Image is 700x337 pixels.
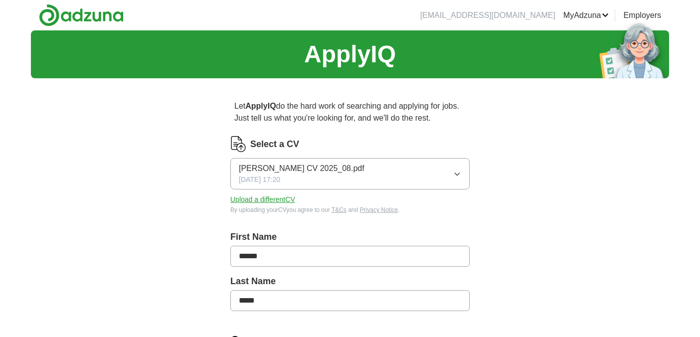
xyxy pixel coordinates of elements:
[230,158,470,189] button: [PERSON_NAME] CV 2025_08.pdf[DATE] 17:20
[230,136,246,152] img: CV Icon
[39,4,124,26] img: Adzuna logo
[332,206,347,213] a: T&Cs
[239,174,280,185] span: [DATE] 17:20
[245,102,276,110] strong: ApplyIQ
[360,206,398,213] a: Privacy Notice
[250,138,299,151] label: Select a CV
[230,205,470,214] div: By uploading your CV you agree to our and .
[230,275,470,288] label: Last Name
[420,9,555,21] li: [EMAIL_ADDRESS][DOMAIN_NAME]
[563,9,609,21] a: MyAdzuna
[230,230,470,244] label: First Name
[239,163,364,174] span: [PERSON_NAME] CV 2025_08.pdf
[230,96,470,128] p: Let do the hard work of searching and applying for jobs. Just tell us what you're looking for, an...
[623,9,661,21] a: Employers
[230,194,295,205] button: Upload a differentCV
[304,36,396,72] h1: ApplyIQ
